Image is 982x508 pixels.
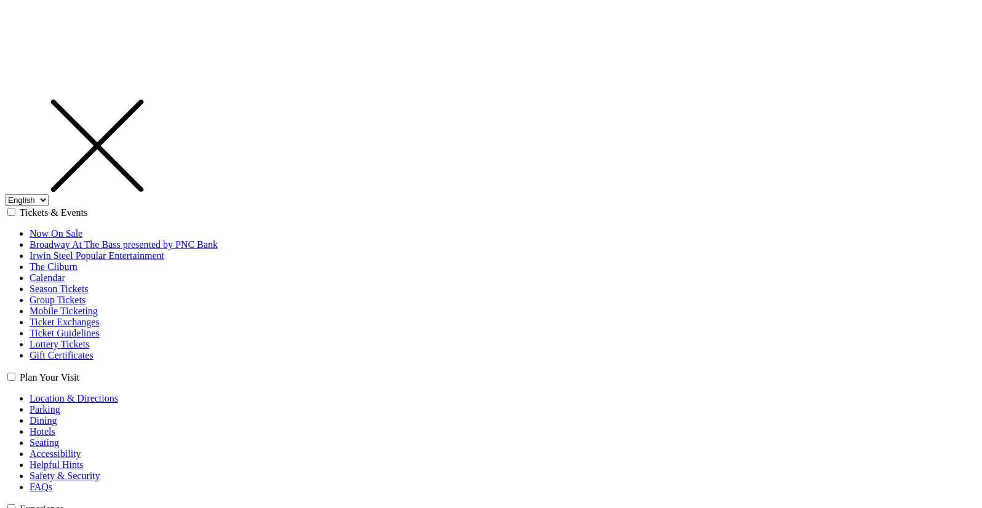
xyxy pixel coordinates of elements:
a: Hotels [30,426,55,437]
a: Lottery Tickets [30,339,89,349]
a: Broadway At The Bass presented by PNC Bank [30,239,218,250]
a: Dining [30,415,57,426]
a: FAQs [30,482,52,492]
a: Gift Certificates [30,350,94,360]
a: Now On Sale [30,228,82,239]
a: Parking [30,404,60,415]
a: Seating [30,437,59,448]
a: Helpful Hints [30,459,84,470]
a: Calendar [30,272,65,283]
a: The Cliburn [30,261,78,272]
a: Location & Directions [30,393,118,403]
a: Ticket Guidelines [30,328,100,338]
a: Accessibility [30,448,81,459]
a: Group Tickets [30,295,86,305]
a: Season Tickets [30,284,89,294]
select: Select: [5,194,49,206]
a: Safety & Security [30,470,100,481]
a: Irwin Steel Popular Entertainment [30,250,164,261]
a: Ticket Exchanges [30,317,100,327]
a: Mobile Ticketing [30,306,98,316]
label: Plan Your Visit [20,372,79,383]
label: Tickets & Events [20,207,88,218]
